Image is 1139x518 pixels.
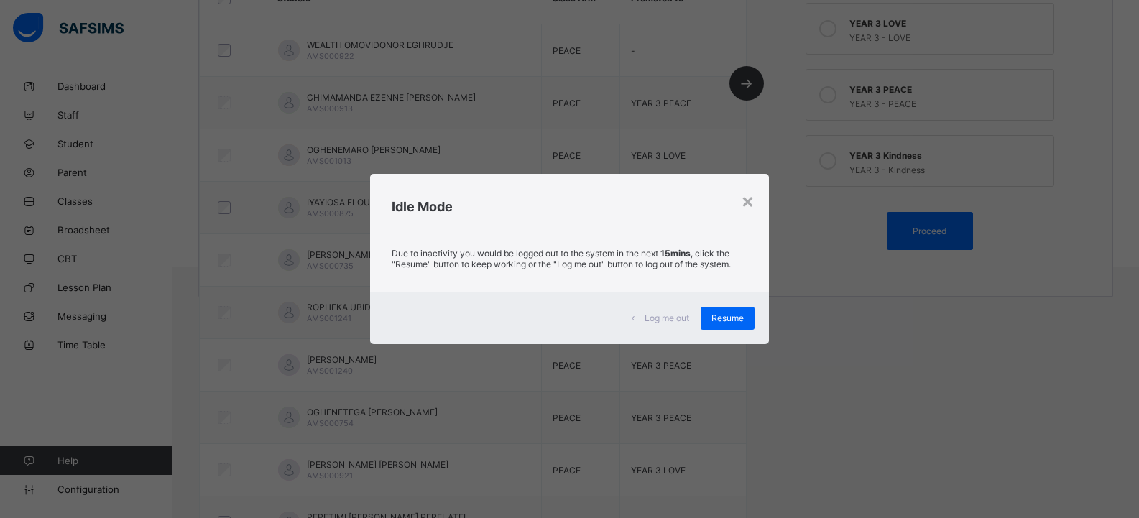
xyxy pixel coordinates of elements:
strong: 15mins [660,248,691,259]
span: Resume [711,313,744,323]
h2: Idle Mode [392,199,747,214]
span: Log me out [645,313,689,323]
p: Due to inactivity you would be logged out to the system in the next , click the "Resume" button t... [392,248,747,269]
div: × [741,188,755,213]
